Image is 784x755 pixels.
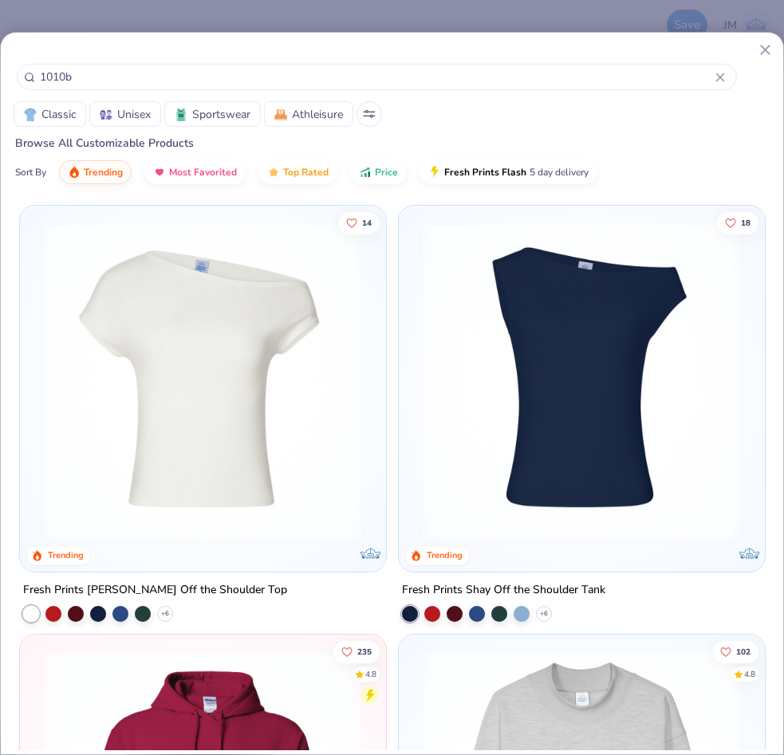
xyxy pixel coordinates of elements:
[68,166,81,179] img: trending.gif
[338,212,380,234] button: Like
[1,136,194,151] span: Browse All Customizable Products
[744,668,755,680] div: 4.8
[283,166,329,179] span: Top Rated
[161,609,169,619] span: + 6
[15,165,46,179] div: Sort By
[402,580,605,600] div: Fresh Prints Shay Off the Shoulder Tank
[175,108,187,121] img: Sportswear
[540,609,548,619] span: + 6
[84,166,123,179] span: Trending
[365,668,376,680] div: 4.8
[444,166,526,179] span: Fresh Prints Flash
[164,101,261,127] button: SportswearSportswear
[292,106,343,123] span: Athleisure
[24,108,37,121] img: Classic
[267,166,280,179] img: TopRated.gif
[530,163,589,182] span: 5 day delivery
[144,160,246,184] button: Most Favorited
[14,101,86,127] button: ClassicClassic
[357,647,372,655] span: 235
[333,640,380,663] button: Like
[357,101,382,127] button: Sort Popup Button
[100,108,112,121] img: Unisex
[369,222,703,540] img: 89f4990a-e188-452c-92a7-dc547f941a57
[375,166,398,179] span: Price
[274,108,287,121] img: Athleisure
[420,160,597,184] button: Fresh Prints Flash5 day delivery
[23,580,287,600] div: Fresh Prints [PERSON_NAME] Off the Shoulder Top
[712,640,758,663] button: Like
[415,222,748,540] img: 5716b33b-ee27-473a-ad8a-9b8687048459
[89,101,161,127] button: UnisexUnisex
[741,219,751,227] span: 18
[41,106,76,123] span: Classic
[169,166,237,179] span: Most Favorited
[192,106,250,123] span: Sportswear
[153,166,166,179] img: most_fav.gif
[117,106,151,123] span: Unisex
[38,68,715,86] input: Try "T-Shirt"
[350,160,407,184] button: Price
[736,647,751,655] span: 102
[258,160,337,184] button: Top Rated
[362,219,372,227] span: 14
[36,222,369,540] img: a1c94bf0-cbc2-4c5c-96ec-cab3b8502a7f
[264,101,353,127] button: AthleisureAthleisure
[717,212,758,234] button: Like
[428,166,441,179] img: flash.gif
[59,160,132,184] button: Trending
